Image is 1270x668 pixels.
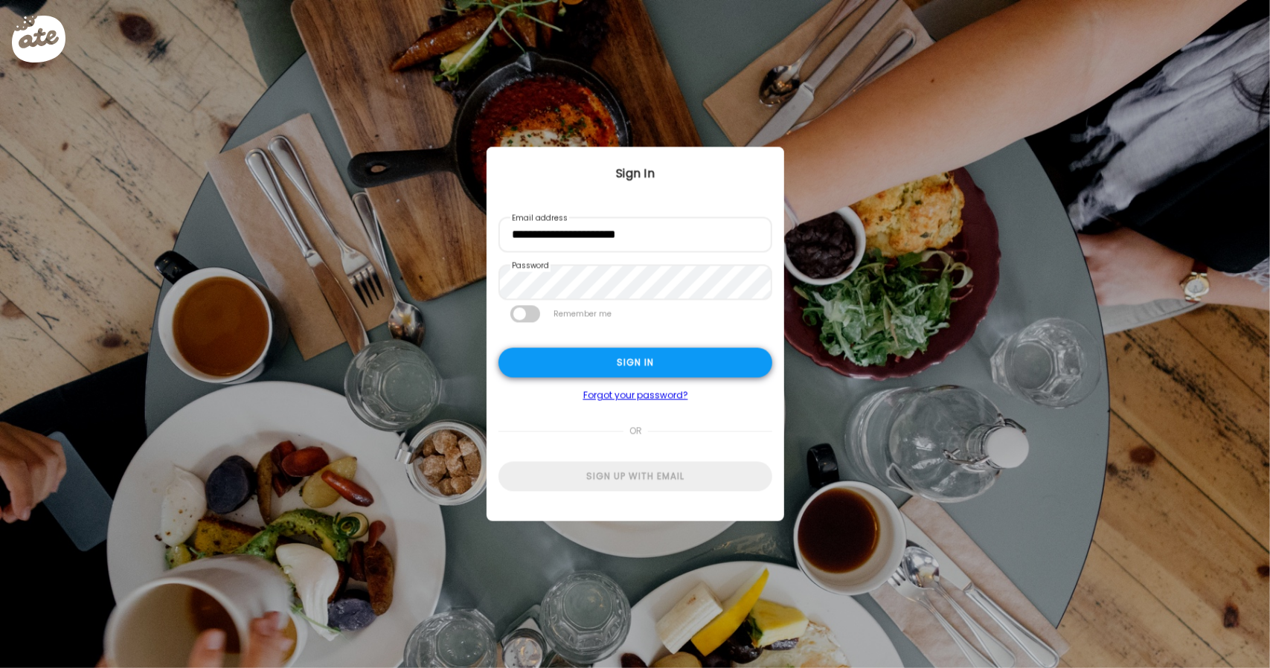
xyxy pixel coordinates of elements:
[552,306,613,323] label: Remember me
[498,390,772,402] a: Forgot your password?
[487,165,784,183] div: Sign In
[510,260,551,272] label: Password
[510,213,569,225] label: Email address
[623,417,647,446] span: or
[498,348,772,378] div: Sign in
[498,462,772,492] div: Sign up with email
